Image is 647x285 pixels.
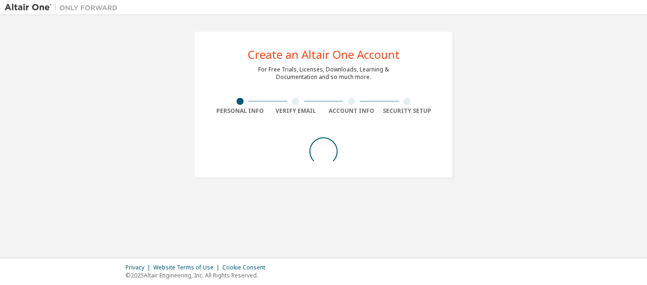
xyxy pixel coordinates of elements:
[126,271,271,279] p: © 2025 Altair Engineering, Inc. All Rights Reserved.
[126,264,153,271] div: Privacy
[5,3,122,12] img: Altair One
[212,107,268,115] div: Personal Info
[323,107,379,115] div: Account Info
[258,66,389,81] div: For Free Trials, Licenses, Downloads, Learning & Documentation and so much more.
[248,49,400,60] div: Create an Altair One Account
[268,107,324,115] div: Verify Email
[222,264,271,271] div: Cookie Consent
[153,264,222,271] div: Website Terms of Use
[379,107,435,115] div: Security Setup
